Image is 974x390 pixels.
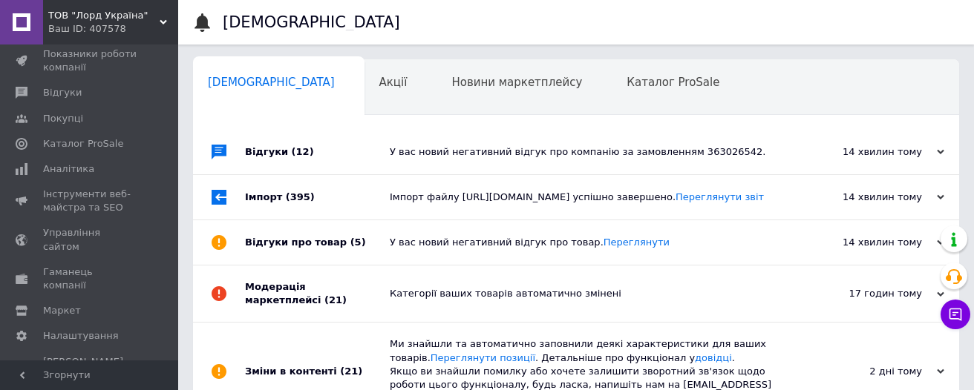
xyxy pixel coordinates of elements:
[208,76,335,89] span: [DEMOGRAPHIC_DATA]
[627,76,719,89] span: Каталог ProSale
[245,220,390,265] div: Відгуки про товар
[43,188,137,214] span: Інструменти веб-майстра та SEO
[390,236,796,249] div: У вас новий негативний відгук про товар.
[796,236,944,249] div: 14 хвилин тому
[245,130,390,174] div: Відгуки
[43,47,137,74] span: Показники роботи компанії
[43,226,137,253] span: Управління сайтом
[941,300,970,329] button: Чат з покупцем
[390,145,796,159] div: У вас новий негативний відгук про компанію за замовленням 363026542.
[796,191,944,204] div: 14 хвилин тому
[324,294,347,305] span: (21)
[43,162,94,176] span: Аналітика
[43,329,119,343] span: Налаштування
[604,237,670,248] a: Переглянути
[245,265,390,322] div: Модерація маркетплейсі
[292,146,314,157] span: (12)
[695,352,732,363] a: довідці
[340,366,362,377] span: (21)
[43,304,81,317] span: Маркет
[223,13,400,31] h1: [DEMOGRAPHIC_DATA]
[796,365,944,378] div: 2 дні тому
[48,9,160,22] span: ТОВ "Лорд Україна"
[43,265,137,292] span: Гаманець компанії
[286,191,315,202] span: (395)
[390,287,796,300] div: Категорії ваших товарів автоматично змінені
[796,287,944,300] div: 17 годин тому
[43,86,82,99] span: Відгуки
[796,145,944,159] div: 14 хвилин тому
[43,112,83,125] span: Покупці
[451,76,582,89] span: Новини маркетплейсу
[48,22,178,36] div: Ваш ID: 407578
[379,76,408,89] span: Акції
[43,137,123,151] span: Каталог ProSale
[390,191,796,204] div: Імпорт файлу [URL][DOMAIN_NAME] успішно завершено.
[676,191,764,202] a: Переглянути звіт
[350,237,366,248] span: (5)
[245,175,390,219] div: Імпорт
[431,352,535,363] a: Переглянути позиції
